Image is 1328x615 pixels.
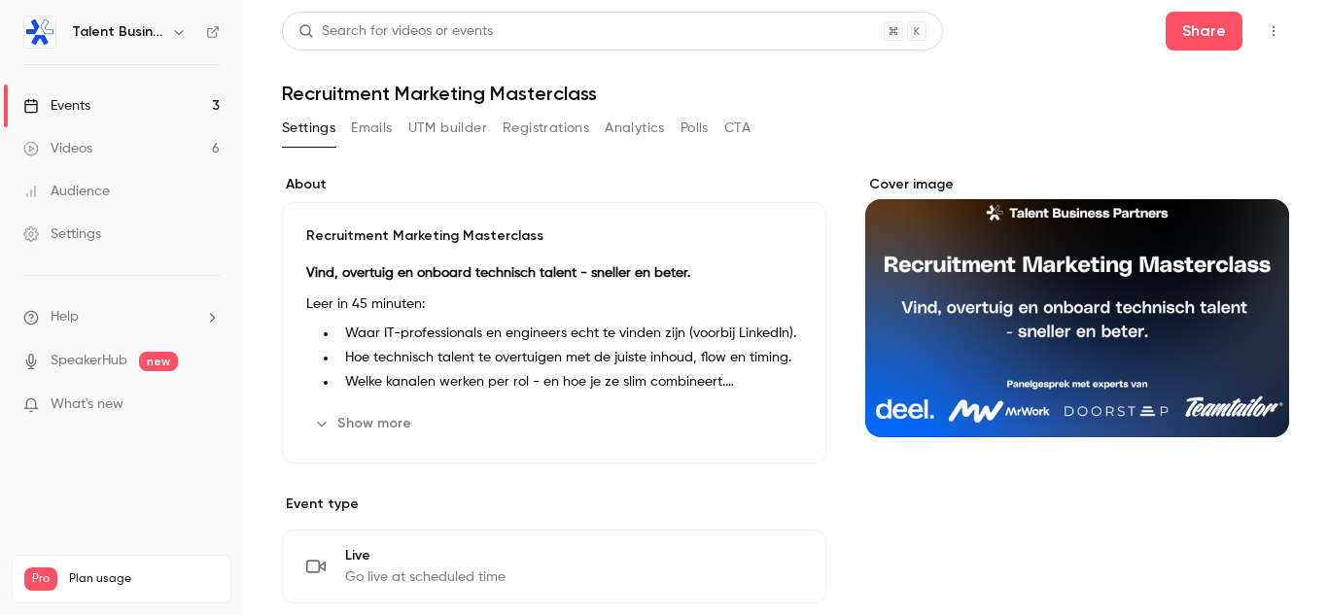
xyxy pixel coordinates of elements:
button: UTM builder [408,113,487,144]
a: SpeakerHub [51,351,127,371]
button: CTA [724,113,751,144]
button: Analytics [605,113,665,144]
label: About [282,175,826,194]
span: new [139,352,178,371]
p: Recruitment Marketing Masterclass [306,226,802,246]
span: Plan usage [69,571,219,587]
span: What's new [51,394,123,415]
li: Hoe technisch talent te overtuigen met de juiste inhoud, flow en timing. [337,348,802,368]
img: Talent Business Partners [24,17,55,48]
li: help-dropdown-opener [23,307,220,327]
span: Help [51,307,79,327]
h6: Talent Business Partners [72,22,163,42]
div: Videos [23,139,92,158]
section: Cover image [865,175,1289,437]
button: Settings [282,113,335,144]
div: Events [23,96,90,116]
div: Settings [23,224,101,244]
div: Audience [23,182,110,201]
button: Show more [306,408,423,439]
p: Event type [282,495,826,514]
div: Search for videos or events [298,21,493,42]
p: Leer in 45 minuten: [306,292,802,316]
li: Welke kanalen werken per rol - en hoe je ze slim combineert. [337,372,802,393]
button: Polls [681,113,709,144]
iframe: Noticeable Trigger [196,396,220,414]
span: Go live at scheduled time [345,567,506,587]
li: Waar IT-professionals en engineers echt te vinden zijn (voorbij LinkedIn). [337,324,802,344]
button: Registrations [503,113,589,144]
button: Emails [351,113,392,144]
button: Share [1166,12,1242,51]
label: Cover image [865,175,1289,194]
h1: Recruitment Marketing Masterclass [282,82,1289,105]
strong: Vind, overtuig en onboard technisch talent - sneller en beter. [306,266,690,280]
span: Live [345,546,506,565]
span: Pro [24,567,57,591]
